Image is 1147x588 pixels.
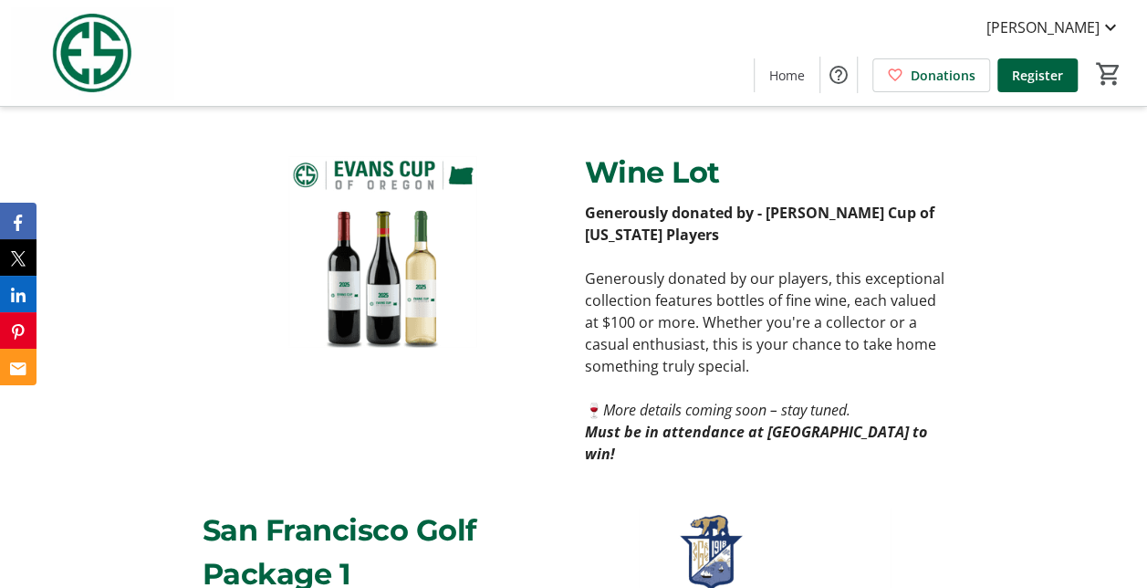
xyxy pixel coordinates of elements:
[603,400,850,420] em: More details coming soon – stay tuned.
[585,203,934,245] strong: Generously donated by - [PERSON_NAME] Cup of [US_STATE] Players
[997,58,1078,92] a: Register
[585,399,945,421] p: 🍷
[972,13,1136,42] button: [PERSON_NAME]
[911,66,975,85] span: Donations
[203,151,563,353] img: undefined
[755,58,819,92] a: Home
[11,7,173,99] img: Evans Scholars Foundation's Logo
[820,57,857,93] button: Help
[769,66,805,85] span: Home
[872,58,990,92] a: Donations
[585,422,927,464] em: Must be in attendance at [GEOGRAPHIC_DATA] to win!
[1092,58,1125,90] button: Cart
[986,16,1100,38] span: [PERSON_NAME]
[1012,66,1063,85] span: Register
[585,151,945,194] p: Wine Lot
[585,268,945,377] p: Generously donated by our players, this exceptional collection features bottles of fine wine, eac...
